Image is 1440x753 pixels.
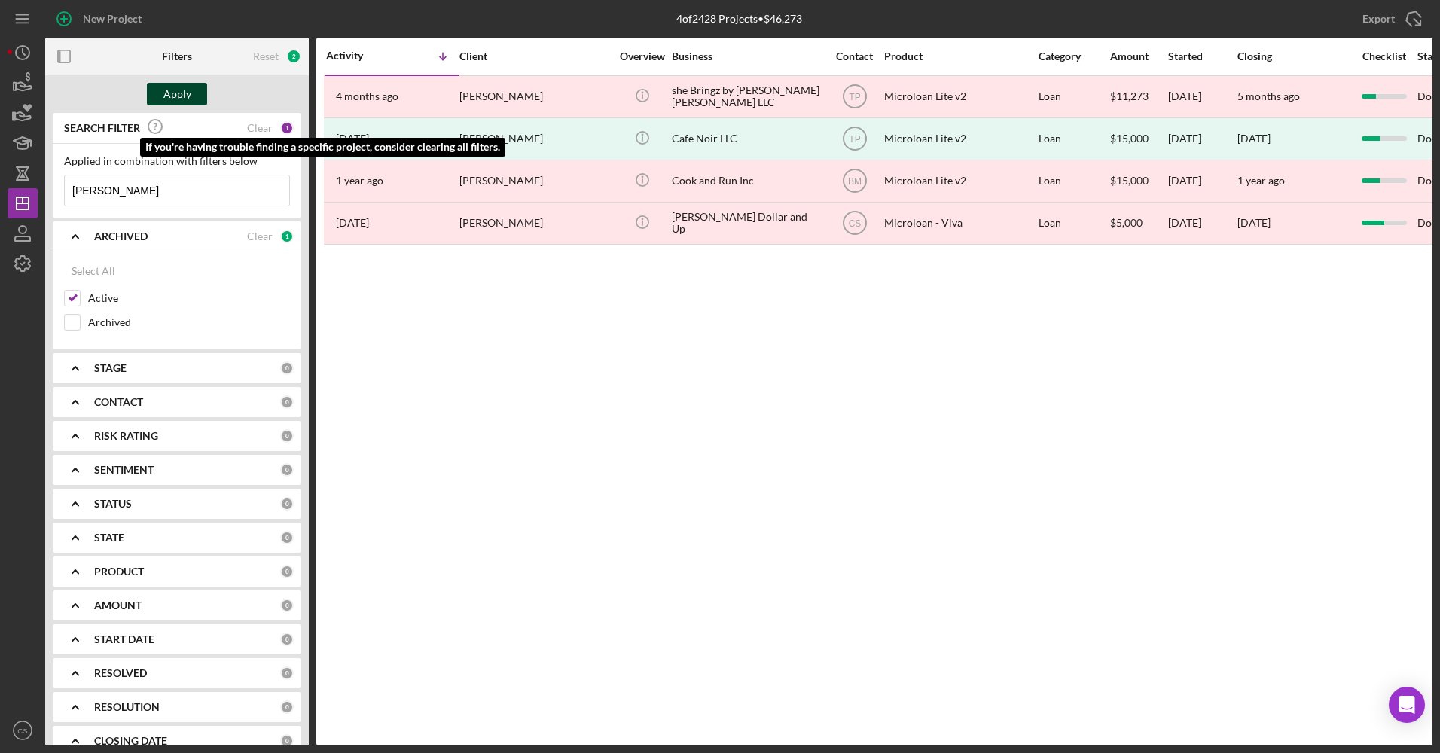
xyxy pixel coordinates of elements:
div: $5,000 [1110,203,1167,243]
div: 0 [280,565,294,578]
div: Started [1168,50,1236,62]
b: Filters [162,50,192,62]
div: 0 [280,463,294,477]
div: Contact [826,50,883,62]
b: SEARCH FILTER [64,122,140,134]
div: Cafe Noir LLC [672,119,822,159]
div: $15,000 [1110,119,1167,159]
div: 0 [280,497,294,511]
div: Microloan Lite v2 [884,161,1035,201]
div: 1 [280,230,294,243]
div: Open Intercom Messenger [1389,687,1425,723]
div: Applied in combination with filters below [64,155,290,167]
button: CS [8,715,38,745]
b: RESOLVED [94,667,147,679]
text: TP [849,92,860,102]
time: 2024-05-01 20:10 [336,175,383,187]
div: 0 [280,599,294,612]
div: Microloan - Viva [884,203,1035,243]
label: Active [88,291,290,306]
div: $15,000 [1110,161,1167,201]
div: Closing [1237,50,1350,62]
div: 0 [280,429,294,443]
div: Export [1362,4,1395,34]
div: 0 [280,633,294,646]
div: 0 [280,395,294,409]
div: [DATE] [1168,203,1236,243]
div: 2 [286,49,301,64]
div: Loan [1039,77,1109,117]
time: [DATE] [1237,216,1271,229]
div: Loan [1039,119,1109,159]
div: Amount [1110,50,1167,62]
div: Category [1039,50,1109,62]
div: Clear [247,230,273,242]
div: New Project [83,4,142,34]
b: RISK RATING [94,430,158,442]
div: 0 [280,734,294,748]
time: 5 months ago [1237,90,1300,102]
button: Apply [147,83,207,105]
div: [PERSON_NAME] [459,161,610,201]
time: 2025-04-21 14:56 [336,90,398,102]
div: 1 [280,121,294,135]
div: Apply [163,83,191,105]
div: [PERSON_NAME] [459,119,610,159]
div: 0 [280,361,294,375]
b: AMOUNT [94,599,142,611]
div: Loan [1039,203,1109,243]
div: Microloan Lite v2 [884,119,1035,159]
b: STAGE [94,362,127,374]
div: [DATE] [1168,161,1236,201]
div: Cook and Run Inc [672,161,822,201]
div: [DATE] [1237,133,1271,145]
time: 2024-12-12 23:10 [336,133,369,145]
time: 2023-05-23 04:14 [336,217,369,229]
b: CONTACT [94,396,143,408]
b: CLOSING DATE [94,735,167,747]
b: START DATE [94,633,154,645]
div: Clear [247,122,273,134]
text: CS [848,218,861,229]
text: TP [849,134,860,145]
b: STATUS [94,498,132,510]
button: Select All [64,256,123,286]
label: Archived [88,315,290,330]
div: 4 of 2428 Projects • $46,273 [676,13,802,25]
div: Activity [326,50,392,62]
div: Loan [1039,161,1109,201]
div: 0 [280,666,294,680]
div: $11,273 [1110,77,1167,117]
div: Product [884,50,1035,62]
div: she Bringz by [PERSON_NAME] [PERSON_NAME] LLC [672,77,822,117]
div: Checklist [1352,50,1416,62]
button: New Project [45,4,157,34]
text: BM [848,176,862,187]
div: 0 [280,531,294,544]
div: Select All [72,256,115,286]
div: [PERSON_NAME] Dollar and Up [672,203,822,243]
div: [PERSON_NAME] [459,203,610,243]
div: [DATE] [1168,77,1236,117]
b: STATE [94,532,124,544]
b: ARCHIVED [94,230,148,242]
div: [PERSON_NAME] [459,77,610,117]
b: RESOLUTION [94,701,160,713]
div: 0 [280,700,294,714]
div: Overview [614,50,670,62]
div: Business [672,50,822,62]
text: CS [17,727,27,735]
div: Reset [253,50,279,62]
b: PRODUCT [94,566,144,578]
div: Client [459,50,610,62]
button: Export [1347,4,1432,34]
time: 1 year ago [1237,174,1285,187]
b: SENTIMENT [94,464,154,476]
div: [DATE] [1168,119,1236,159]
div: Microloan Lite v2 [884,77,1035,117]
